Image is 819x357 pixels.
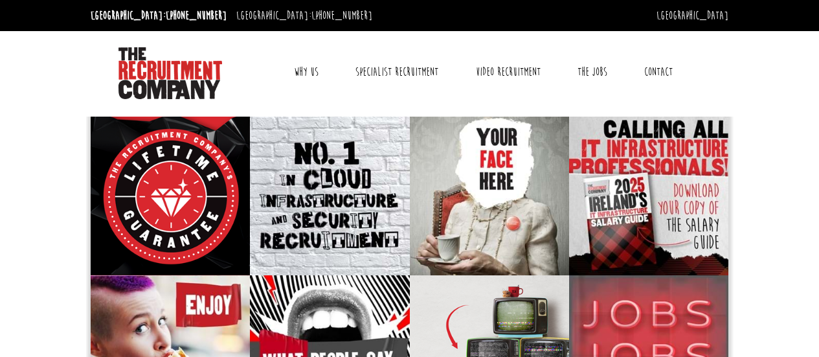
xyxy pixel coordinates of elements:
[568,56,617,88] a: The Jobs
[311,8,372,23] a: [PHONE_NUMBER]
[166,8,227,23] a: [PHONE_NUMBER]
[118,47,222,99] img: The Recruitment Company
[284,56,328,88] a: Why Us
[346,56,448,88] a: Specialist Recruitment
[466,56,550,88] a: Video Recruitment
[233,5,376,26] li: [GEOGRAPHIC_DATA]:
[87,5,230,26] li: [GEOGRAPHIC_DATA]:
[634,56,682,88] a: Contact
[656,8,728,23] a: [GEOGRAPHIC_DATA]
